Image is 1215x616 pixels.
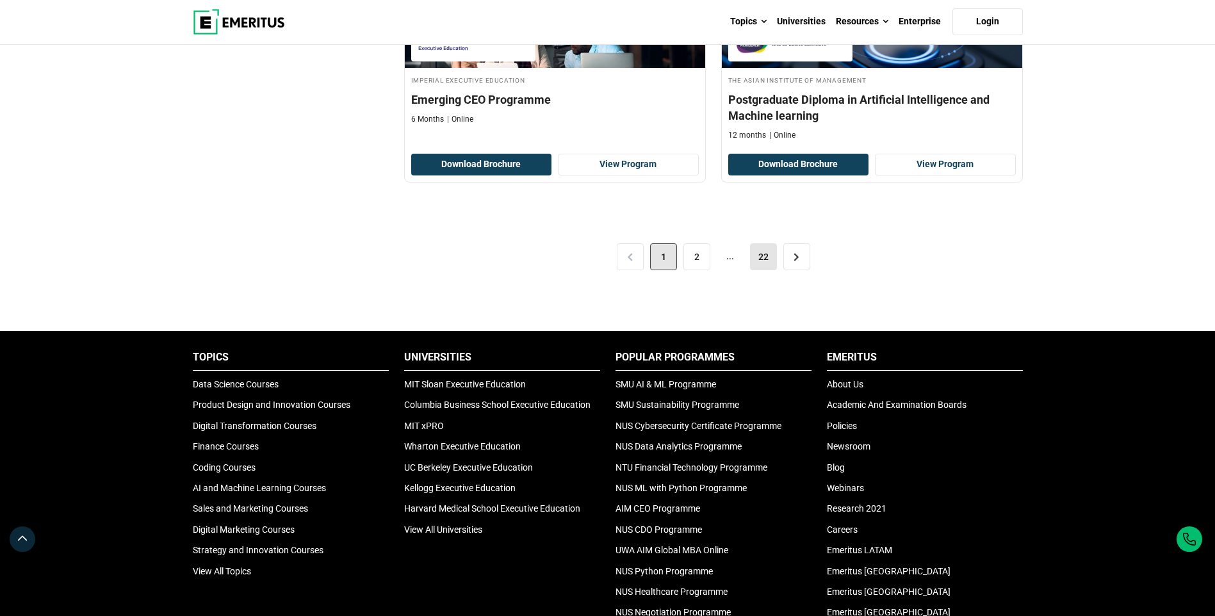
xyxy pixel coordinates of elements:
[728,92,1016,124] h4: Postgraduate Diploma in Artificial Intelligence and Machine learning
[683,243,710,270] a: 2
[193,379,279,389] a: Data Science Courses
[193,400,350,410] a: Product Design and Innovation Courses
[193,462,256,473] a: Coding Courses
[616,587,728,597] a: NUS Healthcare Programme
[728,130,766,141] p: 12 months
[616,545,728,555] a: UWA AIM Global MBA Online
[193,421,316,431] a: Digital Transformation Courses
[827,462,845,473] a: Blog
[616,524,702,535] a: NUS CDO Programme
[411,74,699,85] h4: Imperial Executive Education
[404,524,482,535] a: View All Universities
[728,74,1016,85] h4: The Asian Institute of Management
[558,154,699,175] a: View Program
[404,421,444,431] a: MIT xPRO
[193,441,259,451] a: Finance Courses
[447,114,473,125] p: Online
[827,503,886,514] a: Research 2021
[717,243,744,270] span: ...
[827,400,966,410] a: Academic And Examination Boards
[404,462,533,473] a: UC Berkeley Executive Education
[728,154,869,175] button: Download Brochure
[404,400,591,410] a: Columbia Business School Executive Education
[827,566,950,576] a: Emeritus [GEOGRAPHIC_DATA]
[193,545,323,555] a: Strategy and Innovation Courses
[875,154,1016,175] a: View Program
[827,587,950,597] a: Emeritus [GEOGRAPHIC_DATA]
[616,379,716,389] a: SMU AI & ML Programme
[783,243,810,270] a: >
[193,566,251,576] a: View All Topics
[404,483,516,493] a: Kellogg Executive Education
[827,379,863,389] a: About Us
[616,566,713,576] a: NUS Python Programme
[827,524,858,535] a: Careers
[404,503,580,514] a: Harvard Medical School Executive Education
[411,114,444,125] p: 6 Months
[193,483,326,493] a: AI and Machine Learning Courses
[193,524,295,535] a: Digital Marketing Courses
[404,441,521,451] a: Wharton Executive Education
[411,92,699,108] h4: Emerging CEO Programme
[769,130,795,141] p: Online
[827,421,857,431] a: Policies
[616,441,742,451] a: NUS Data Analytics Programme
[827,545,892,555] a: Emeritus LATAM
[616,503,700,514] a: AIM CEO Programme
[411,154,552,175] button: Download Brochure
[952,8,1023,35] a: Login
[827,483,864,493] a: Webinars
[650,243,677,270] span: 1
[616,483,747,493] a: NUS ML with Python Programme
[616,462,767,473] a: NTU Financial Technology Programme
[404,379,526,389] a: MIT Sloan Executive Education
[193,503,308,514] a: Sales and Marketing Courses
[827,441,870,451] a: Newsroom
[616,400,739,410] a: SMU Sustainability Programme
[750,243,777,270] a: 22
[616,421,781,431] a: NUS Cybersecurity Certificate Programme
